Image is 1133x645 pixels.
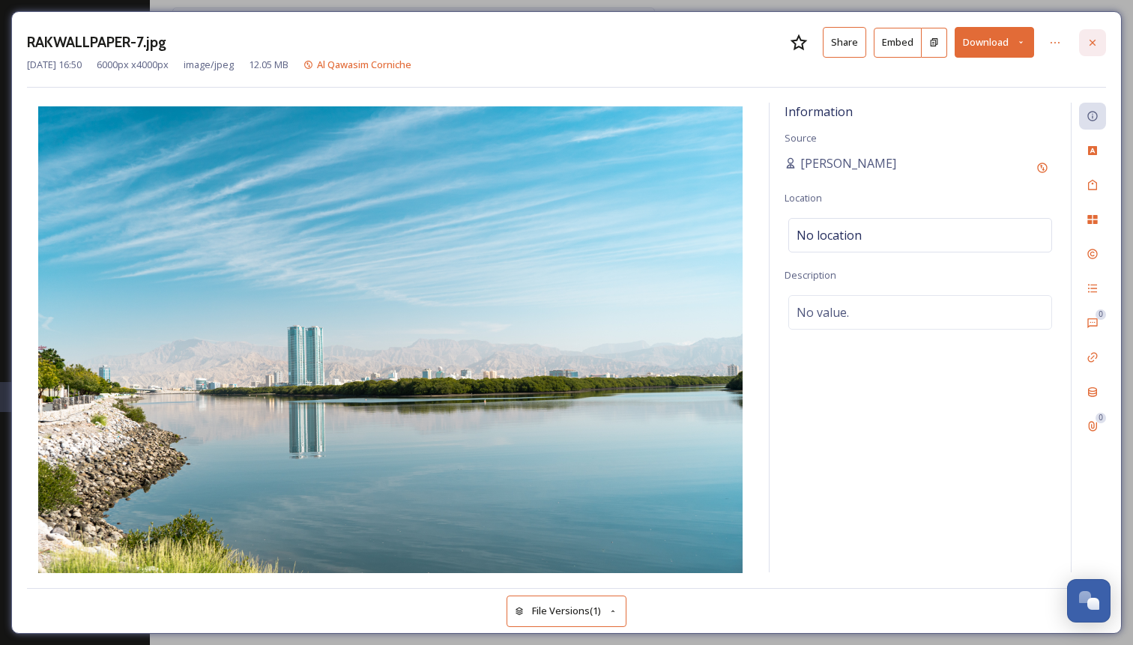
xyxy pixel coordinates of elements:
[785,191,822,205] span: Location
[823,27,866,58] button: Share
[1096,309,1106,320] div: 0
[27,106,754,576] img: RAKWALLPAPER-7.jpg
[1096,413,1106,423] div: 0
[797,303,849,321] span: No value.
[27,31,166,53] h3: RAKWALLPAPER-7.jpg
[27,58,82,72] span: [DATE] 16:50
[249,58,288,72] span: 12.05 MB
[317,58,411,71] span: Al Qawasim Corniche
[785,103,853,120] span: Information
[184,58,234,72] span: image/jpeg
[1067,579,1111,623] button: Open Chat
[874,28,922,58] button: Embed
[97,58,169,72] span: 6000 px x 4000 px
[800,154,896,172] span: [PERSON_NAME]
[507,596,626,626] button: File Versions(1)
[797,226,862,244] span: No location
[955,27,1034,58] button: Download
[785,131,817,145] span: Source
[785,268,836,282] span: Description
